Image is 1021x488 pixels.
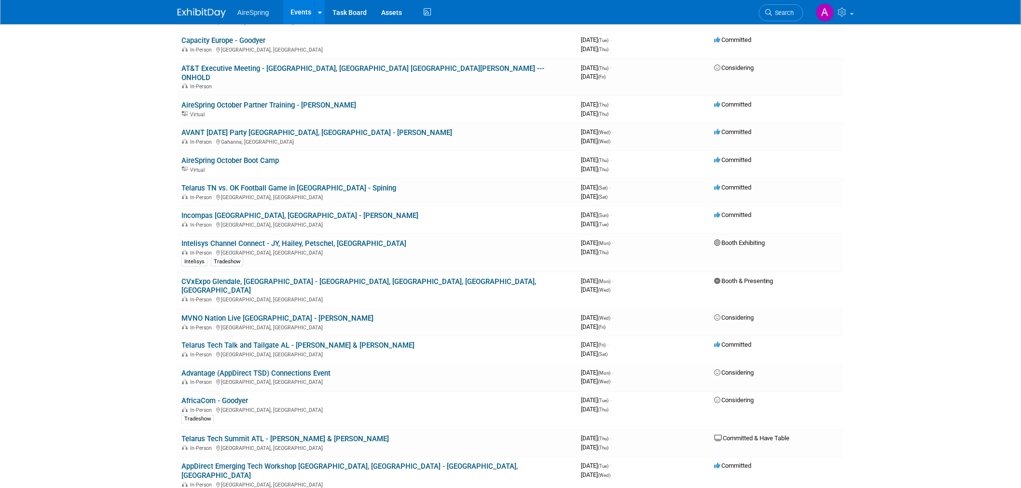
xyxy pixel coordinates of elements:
span: - [610,397,611,404]
span: Considering [714,314,754,321]
span: (Thu) [598,167,608,172]
span: [DATE] [581,248,608,256]
span: [DATE] [581,137,610,145]
span: (Tue) [598,398,608,404]
span: (Mon) [598,371,610,376]
span: (Thu) [598,47,608,52]
a: AireSpring October Partner Training - [PERSON_NAME] [181,101,356,109]
span: [DATE] [581,472,610,479]
span: Committed [714,156,751,163]
span: Booth Exhibiting [714,239,765,246]
span: [DATE] [581,435,611,442]
span: [DATE] [581,18,608,25]
img: Virtual Event [182,111,188,116]
a: MVNO Nation Live [GEOGRAPHIC_DATA] - [PERSON_NAME] [181,314,373,323]
span: Booth & Presenting [714,277,773,285]
span: (Fri) [598,74,606,80]
span: (Thu) [598,158,608,163]
span: [DATE] [581,36,611,43]
div: Tradeshow [181,415,214,424]
span: Committed [714,211,751,218]
span: [DATE] [581,406,608,413]
span: (Sat) [598,194,607,200]
span: In-Person [190,297,215,303]
span: In-Person [190,407,215,414]
span: - [610,462,611,470]
span: - [612,369,613,377]
div: [GEOGRAPHIC_DATA], [GEOGRAPHIC_DATA] [181,351,573,358]
div: [GEOGRAPHIC_DATA], [GEOGRAPHIC_DATA] [181,295,573,303]
img: In-Person Event [182,47,188,52]
span: AireSpring [237,9,269,16]
img: In-Person Event [182,250,188,255]
span: (Thu) [598,66,608,71]
span: - [612,314,613,321]
div: [GEOGRAPHIC_DATA], [GEOGRAPHIC_DATA] [181,378,573,386]
img: In-Person Event [182,83,188,88]
img: Virtual Event [182,167,188,172]
a: AT&T Executive Meeting - [GEOGRAPHIC_DATA], [GEOGRAPHIC_DATA] [GEOGRAPHIC_DATA][PERSON_NAME] --- ... [181,64,544,82]
span: - [610,156,611,163]
span: (Thu) [598,446,608,451]
span: (Thu) [598,436,608,442]
a: Incompas [GEOGRAPHIC_DATA], [GEOGRAPHIC_DATA] - [PERSON_NAME] [181,211,418,220]
span: - [612,239,613,246]
a: CVxExpo Glendale, [GEOGRAPHIC_DATA] - [GEOGRAPHIC_DATA], [GEOGRAPHIC_DATA], [GEOGRAPHIC_DATA], [G... [181,277,536,295]
span: (Mon) [598,241,610,246]
div: [GEOGRAPHIC_DATA], [GEOGRAPHIC_DATA] [181,323,573,331]
span: In-Person [190,19,215,26]
span: In-Person [190,250,215,256]
span: Considering [714,397,754,404]
div: Tradeshow [211,258,243,266]
span: Search [772,9,794,16]
span: - [610,36,611,43]
span: (Sat) [598,185,607,190]
img: In-Person Event [182,446,188,450]
span: - [610,101,611,108]
span: - [610,64,611,71]
span: In-Person [190,47,215,53]
span: (Tue) [598,38,608,43]
div: [GEOGRAPHIC_DATA], [GEOGRAPHIC_DATA] [181,406,573,414]
span: (Mon) [598,279,610,284]
a: Search [759,4,803,21]
span: [DATE] [581,45,608,53]
div: [GEOGRAPHIC_DATA], [GEOGRAPHIC_DATA] [181,444,573,452]
span: In-Person [190,194,215,201]
a: AVANT [DATE] Party [GEOGRAPHIC_DATA], [GEOGRAPHIC_DATA] - [PERSON_NAME] [181,128,452,137]
span: [DATE] [581,462,611,470]
span: (Tue) [598,464,608,469]
span: [DATE] [581,369,613,377]
a: Advantage (AppDirect TSD) Connections Event [181,369,331,378]
span: - [610,435,611,442]
img: In-Person Event [182,222,188,227]
span: (Fri) [598,325,606,330]
span: (Wed) [598,473,610,478]
img: In-Person Event [182,139,188,144]
span: (Fri) [598,343,606,348]
span: Committed [714,462,751,470]
span: Virtual [190,111,207,118]
span: Committed [714,128,751,136]
div: [GEOGRAPHIC_DATA], [GEOGRAPHIC_DATA] [181,248,573,256]
span: (Sun) [598,213,608,218]
span: (Sat) [598,352,607,357]
span: - [612,128,613,136]
span: In-Person [190,139,215,145]
span: In-Person [190,352,215,358]
span: (Thu) [598,250,608,255]
span: In-Person [190,222,215,228]
img: In-Person Event [182,407,188,412]
img: In-Person Event [182,380,188,384]
img: In-Person Event [182,297,188,301]
span: (Wed) [598,139,610,144]
span: Committed & Have Table [714,435,790,442]
a: Intelisys Channel Connect - JY, Hailey, Petschel, [GEOGRAPHIC_DATA] [181,239,406,248]
span: [DATE] [581,193,607,200]
span: (Thu) [598,111,608,117]
span: [DATE] [581,110,608,117]
span: [DATE] [581,239,613,246]
span: In-Person [190,325,215,331]
img: Aila Ortiaga [816,3,834,22]
span: [DATE] [581,101,611,108]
